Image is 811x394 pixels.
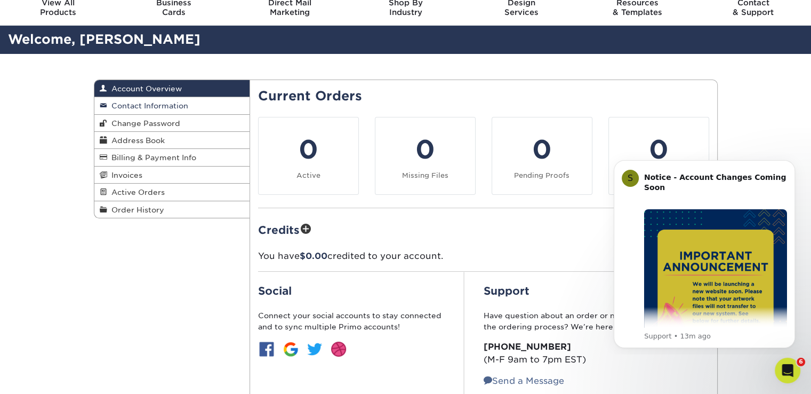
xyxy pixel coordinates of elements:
[300,251,327,261] span: $0.00
[258,117,359,195] a: 0 Active
[94,97,250,114] a: Contact Information
[296,171,320,179] small: Active
[107,188,165,196] span: Active Orders
[94,201,250,218] a: Order History
[107,171,142,179] span: Invoices
[797,358,805,366] span: 6
[107,153,196,162] span: Billing & Payment Info
[382,130,469,169] div: 0
[402,171,448,179] small: Missing Files
[265,130,352,169] div: 0
[258,250,709,263] p: You have credited to your account.
[107,136,165,145] span: Address Book
[94,184,250,201] a: Active Orders
[484,376,564,386] a: Send a Message
[94,80,250,97] a: Account Overview
[598,151,811,354] iframe: Intercom notifications message
[3,361,91,390] iframe: Google Customer Reviews
[94,115,250,132] a: Change Password
[514,171,569,179] small: Pending Proofs
[492,117,592,195] a: 0 Pending Proofs
[375,117,476,195] a: 0 Missing Files
[94,149,250,166] a: Billing & Payment Info
[94,167,250,184] a: Invoices
[258,285,445,297] h2: Social
[258,221,709,238] h2: Credits
[484,342,571,352] strong: [PHONE_NUMBER]
[330,341,347,358] img: btn-dribbble.jpg
[107,84,182,93] span: Account Overview
[107,206,164,214] span: Order History
[484,310,709,332] p: Have question about an order or need help assistance with the ordering process? We’re here to help:
[306,341,323,358] img: btn-twitter.jpg
[282,341,299,358] img: btn-google.jpg
[499,130,585,169] div: 0
[775,358,800,383] iframe: Intercom live chat
[258,89,709,104] h2: Current Orders
[608,117,709,195] a: 0 Quality Assurance
[484,285,709,297] h2: Support
[258,341,275,358] img: btn-facebook.jpg
[94,132,250,149] a: Address Book
[615,130,702,169] div: 0
[484,341,709,366] p: (M-F 9am to 7pm EST)
[107,101,188,110] span: Contact Information
[258,310,445,332] p: Connect your social accounts to stay connected and to sync multiple Primo accounts!
[107,119,180,128] span: Change Password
